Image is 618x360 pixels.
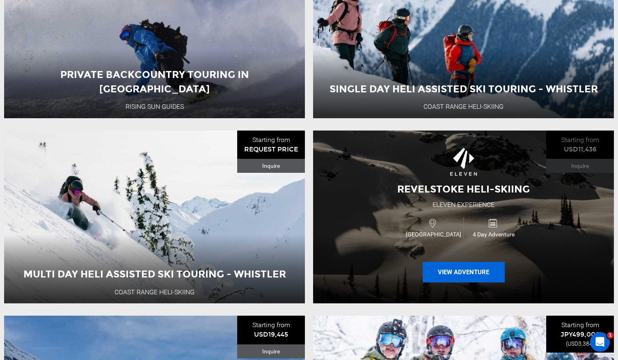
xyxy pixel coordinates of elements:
img: images [446,145,481,178]
button: View Adventure [423,262,505,282]
span: [GEOGRAPHIC_DATA] [403,230,464,238]
iframe: Intercom live chat [590,332,610,352]
span: 1 [607,332,613,339]
span: Revelstoke Heli-Skiing [397,183,530,195]
span: 4 Day Adventure [464,230,524,238]
div: Eleven Experience [433,200,494,210]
